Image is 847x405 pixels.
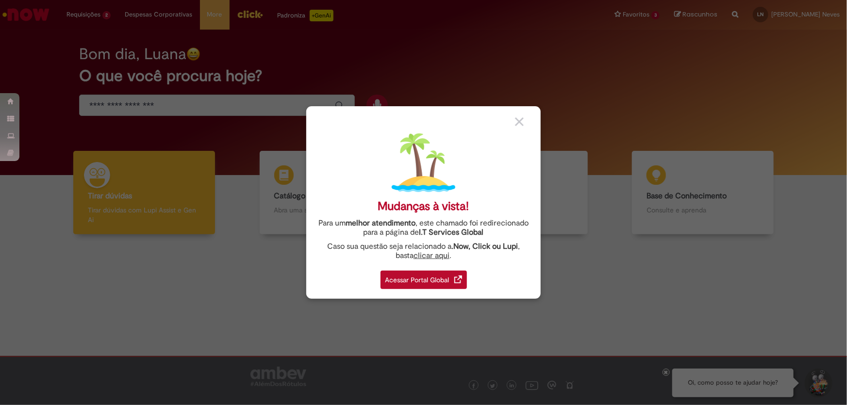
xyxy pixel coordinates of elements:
img: island.png [392,131,455,194]
strong: melhor atendimento [346,218,415,228]
div: Acessar Portal Global [381,271,467,289]
a: Acessar Portal Global [381,265,467,289]
img: redirect_link.png [454,275,462,283]
div: Caso sua questão seja relacionado a , basta . [314,242,533,260]
strong: .Now, Click ou Lupi [451,242,518,251]
div: Mudanças à vista! [378,199,469,213]
a: clicar aqui [414,245,449,260]
div: Para um , este chamado foi redirecionado para a página de [314,219,533,237]
a: I.T Services Global [419,222,484,237]
img: close_button_grey.png [515,117,524,126]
